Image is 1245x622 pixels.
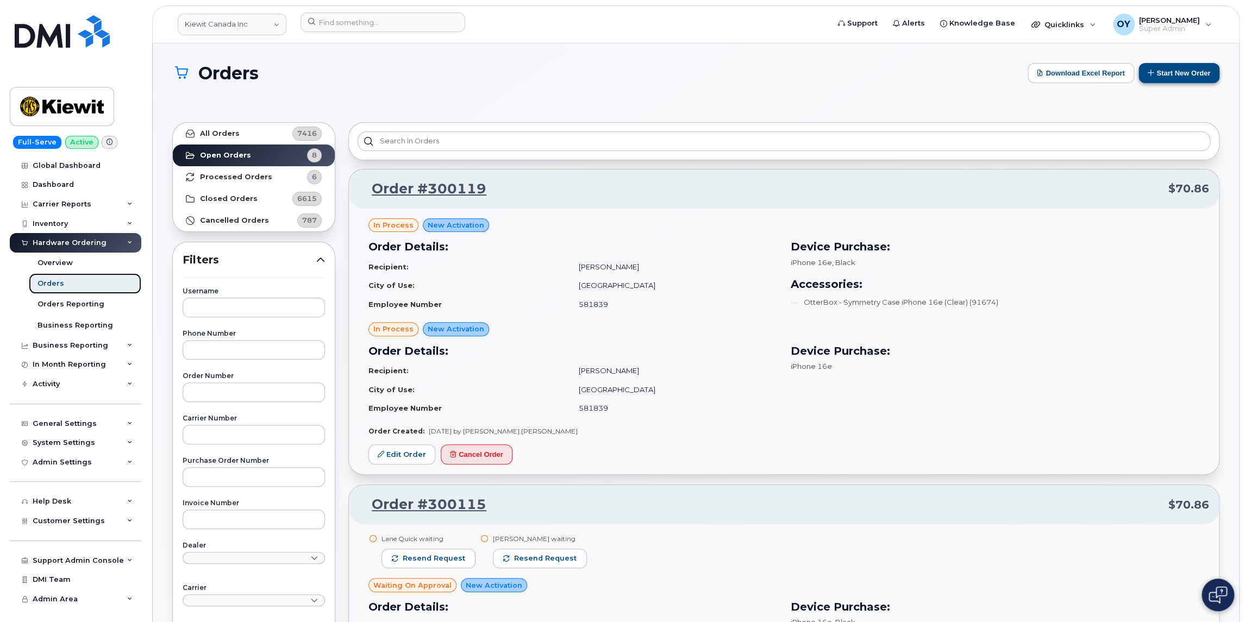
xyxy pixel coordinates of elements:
[183,330,325,337] label: Phone Number
[1168,181,1209,197] span: $70.86
[466,580,522,590] span: New Activation
[183,500,325,506] label: Invoice Number
[173,210,335,231] a: Cancelled Orders787
[183,415,325,422] label: Carrier Number
[493,549,587,568] button: Resend request
[297,193,317,204] span: 6615
[791,258,832,267] span: iPhone 16e
[514,554,577,563] span: Resend request
[403,554,465,563] span: Resend request
[373,220,414,230] span: in process
[569,361,778,380] td: [PERSON_NAME]
[200,216,269,225] strong: Cancelled Orders
[297,128,317,139] span: 7416
[1168,497,1209,513] span: $70.86
[429,427,578,435] span: [DATE] by [PERSON_NAME].[PERSON_NAME]
[569,399,778,418] td: 581839
[368,366,409,375] strong: Recipient:
[200,173,272,181] strong: Processed Orders
[368,343,778,359] h3: Order Details:
[569,295,778,314] td: 581839
[183,585,325,591] label: Carrier
[200,194,258,203] strong: Closed Orders
[368,427,424,435] strong: Order Created:
[359,179,486,199] a: Order #300119
[441,444,512,464] button: Cancel Order
[368,599,778,615] h3: Order Details:
[368,404,442,412] strong: Employee Number
[791,297,1200,307] li: OtterBox - Symmetry Case iPhone 16e (Clear) (91674)
[373,580,452,590] span: Waiting On Approval
[428,324,484,334] span: New Activation
[569,380,778,399] td: [GEOGRAPHIC_DATA]
[359,495,486,514] a: Order #300115
[173,188,335,210] a: Closed Orders6615
[569,276,778,295] td: [GEOGRAPHIC_DATA]
[791,238,1200,255] h3: Device Purchase:
[1138,63,1219,83] button: Start New Order
[381,549,476,568] button: Resend request
[183,373,325,379] label: Order Number
[832,258,855,267] span: , Black
[183,252,316,268] span: Filters
[569,257,778,277] td: [PERSON_NAME]
[493,534,587,543] div: [PERSON_NAME] waiting
[428,220,484,230] span: New Activation
[368,281,415,290] strong: City of Use:
[173,166,335,188] a: Processed Orders6
[358,131,1210,151] input: Search in orders
[791,599,1200,615] h3: Device Purchase:
[368,444,435,464] a: Edit Order
[183,288,325,294] label: Username
[183,457,325,464] label: Purchase Order Number
[173,123,335,144] a: All Orders7416
[312,172,317,182] span: 6
[198,64,259,83] span: Orders
[791,362,832,370] span: iPhone 16e
[368,385,415,394] strong: City of Use:
[200,129,240,138] strong: All Orders
[368,300,442,309] strong: Employee Number
[791,343,1200,359] h3: Device Purchase:
[1028,63,1134,83] button: Download Excel Report
[173,144,335,166] a: Open Orders8
[381,534,476,543] div: Lane Quick waiting
[302,215,317,225] span: 787
[373,324,414,334] span: in process
[791,276,1200,292] h3: Accessories:
[368,238,778,255] h3: Order Details:
[368,262,409,271] strong: Recipient:
[183,542,325,549] label: Dealer
[312,150,317,160] span: 8
[200,151,251,160] strong: Open Orders
[1209,586,1227,604] img: Open chat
